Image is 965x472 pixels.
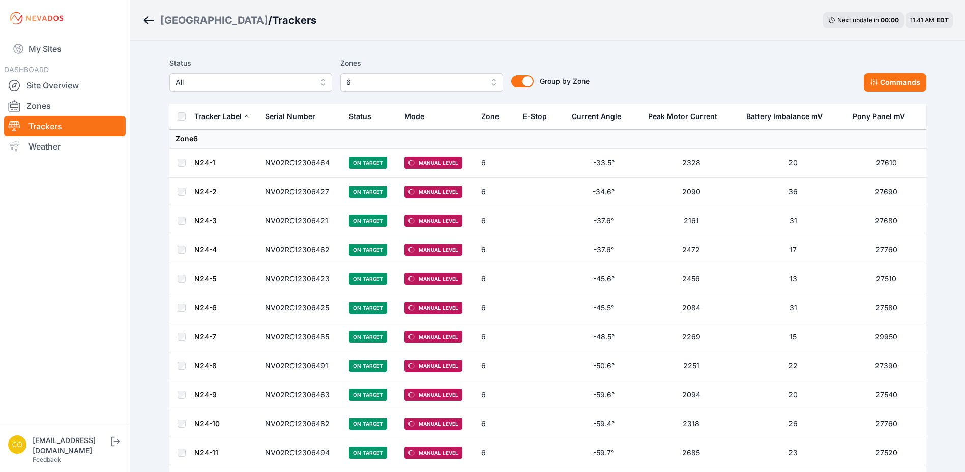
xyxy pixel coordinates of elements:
[740,293,846,322] td: 31
[846,351,926,380] td: 27390
[566,293,642,322] td: -45.5°
[194,245,217,254] a: N24-4
[194,390,217,399] a: N24-9
[475,293,517,322] td: 6
[740,235,846,264] td: 17
[572,111,621,122] div: Current Angle
[746,104,831,129] button: Battery Imbalance mV
[740,206,846,235] td: 31
[740,351,846,380] td: 22
[475,322,517,351] td: 6
[566,438,642,467] td: -59.7°
[740,438,846,467] td: 23
[349,244,387,256] span: On Target
[642,178,740,206] td: 2090
[566,409,642,438] td: -59.4°
[259,409,343,438] td: NV02RC12306482
[169,73,332,92] button: All
[194,448,218,457] a: N24-11
[259,149,343,178] td: NV02RC12306464
[349,215,387,227] span: On Target
[566,206,642,235] td: -37.6°
[846,178,926,206] td: 27690
[259,351,343,380] td: NV02RC12306491
[475,351,517,380] td: 6
[740,149,846,178] td: 20
[475,438,517,467] td: 6
[566,322,642,351] td: -48.5°
[853,111,905,122] div: Pony Panel mV
[4,116,126,136] a: Trackers
[8,10,65,26] img: Nevados
[194,419,220,428] a: N24-10
[404,244,462,256] span: Manual Level
[194,274,216,283] a: N24-5
[33,456,61,463] a: Feedback
[259,264,343,293] td: NV02RC12306423
[404,273,462,285] span: Manual Level
[566,351,642,380] td: -50.6°
[404,447,462,459] span: Manual Level
[642,235,740,264] td: 2472
[937,16,949,24] span: EDT
[540,77,590,85] span: Group by Zone
[265,111,315,122] div: Serial Number
[4,75,126,96] a: Site Overview
[346,76,483,88] span: 6
[33,435,109,456] div: [EMAIL_ADDRESS][DOMAIN_NAME]
[853,104,913,129] button: Pony Panel mV
[349,273,387,285] span: On Target
[4,37,126,61] a: My Sites
[642,206,740,235] td: 2161
[566,235,642,264] td: -37.6°
[475,264,517,293] td: 6
[349,302,387,314] span: On Target
[475,380,517,409] td: 6
[404,111,424,122] div: Mode
[475,149,517,178] td: 6
[740,322,846,351] td: 15
[349,111,371,122] div: Status
[349,186,387,198] span: On Target
[349,418,387,430] span: On Target
[268,13,272,27] span: /
[194,111,242,122] div: Tracker Label
[404,418,462,430] span: Manual Level
[349,104,379,129] button: Status
[176,76,312,88] span: All
[523,104,555,129] button: E-Stop
[259,293,343,322] td: NV02RC12306425
[404,360,462,372] span: Manual Level
[740,409,846,438] td: 26
[349,157,387,169] span: On Target
[259,206,343,235] td: NV02RC12306421
[881,16,899,24] div: 00 : 00
[194,104,250,129] button: Tracker Label
[259,380,343,409] td: NV02RC12306463
[475,235,517,264] td: 6
[648,111,717,122] div: Peak Motor Current
[846,235,926,264] td: 27760
[475,409,517,438] td: 6
[349,331,387,343] span: On Target
[194,361,217,370] a: N24-8
[404,302,462,314] span: Manual Level
[259,235,343,264] td: NV02RC12306462
[194,216,217,225] a: N24-3
[404,186,462,198] span: Manual Level
[265,104,324,129] button: Serial Number
[846,264,926,293] td: 27510
[142,7,316,34] nav: Breadcrumb
[846,149,926,178] td: 27610
[642,409,740,438] td: 2318
[160,13,268,27] a: [GEOGRAPHIC_DATA]
[259,178,343,206] td: NV02RC12306427
[475,178,517,206] td: 6
[642,322,740,351] td: 2269
[566,178,642,206] td: -34.6°
[910,16,934,24] span: 11:41 AM
[523,111,547,122] div: E-Stop
[404,389,462,401] span: Manual Level
[740,264,846,293] td: 13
